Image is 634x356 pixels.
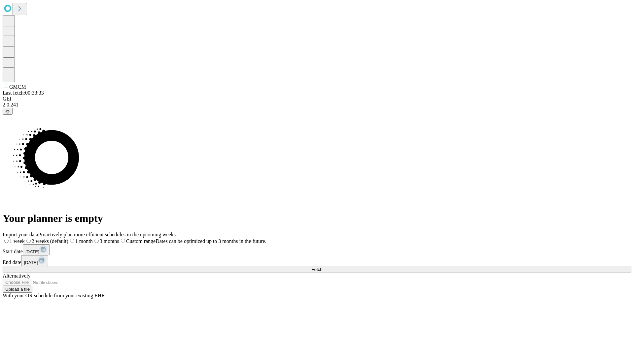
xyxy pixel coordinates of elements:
[126,238,156,244] span: Custom range
[32,238,68,244] span: 2 weeks (default)
[25,249,39,254] span: [DATE]
[23,244,50,255] button: [DATE]
[38,232,177,237] span: Proactively plan more efficient schedules in the upcoming weeks.
[3,102,631,108] div: 2.0.241
[21,255,48,266] button: [DATE]
[156,238,266,244] span: Dates can be optimized up to 3 months in the future.
[70,239,74,243] input: 1 month
[3,255,631,266] div: End date
[75,238,93,244] span: 1 month
[3,108,13,115] button: @
[3,212,631,224] h1: Your planner is empty
[3,244,631,255] div: Start date
[311,267,322,272] span: Fetch
[3,90,44,96] span: Last fetch: 00:33:33
[100,238,119,244] span: 3 months
[9,84,26,90] span: GMCM
[3,273,30,279] span: Alternatively
[24,260,38,265] span: [DATE]
[3,286,32,293] button: Upload a file
[3,232,38,237] span: Import your data
[10,238,25,244] span: 1 week
[4,239,9,243] input: 1 week
[121,239,125,243] input: Custom rangeDates can be optimized up to 3 months in the future.
[3,293,105,298] span: With your OR schedule from your existing EHR
[94,239,99,243] input: 3 months
[26,239,31,243] input: 2 weeks (default)
[5,109,10,114] span: @
[3,96,631,102] div: GEI
[3,266,631,273] button: Fetch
